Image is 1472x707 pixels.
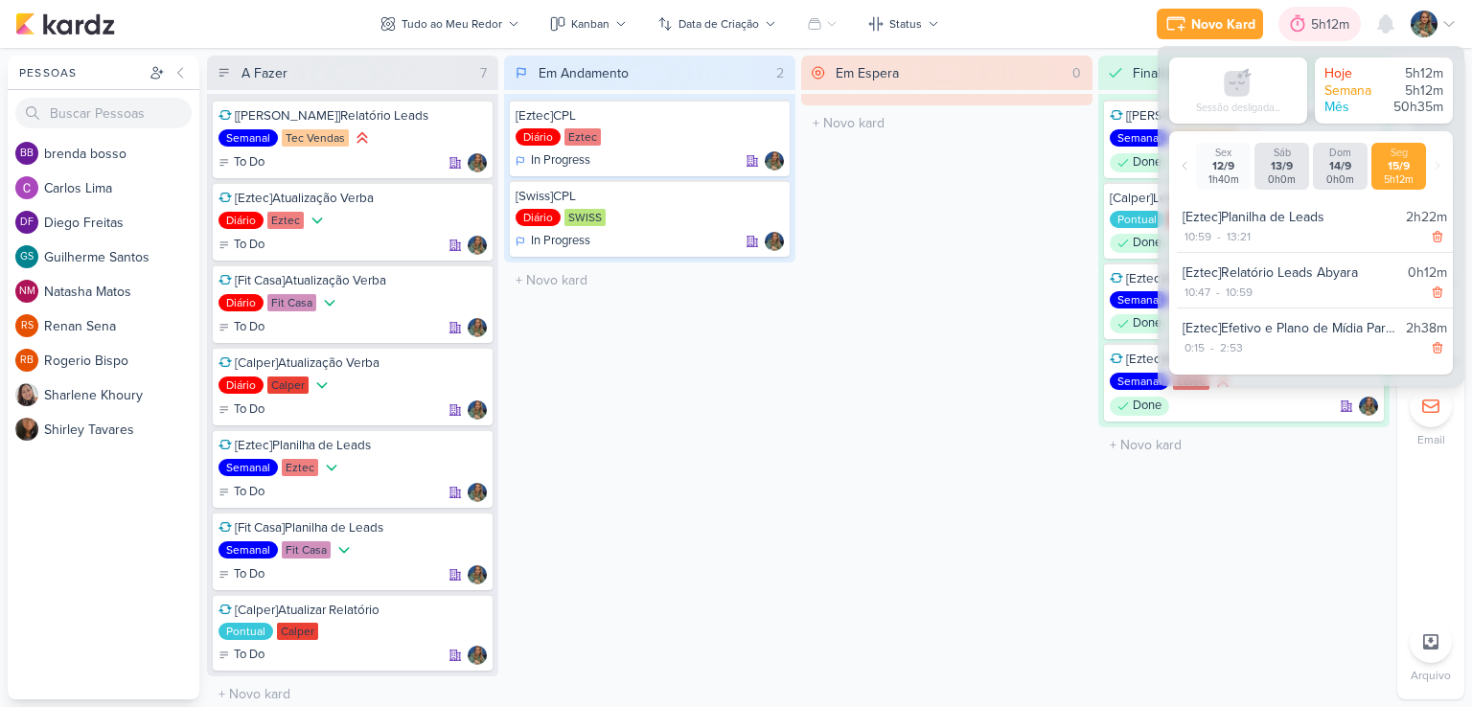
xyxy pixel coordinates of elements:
div: [Eztec]Planilha de Leads [1183,207,1398,227]
div: Novo Kard [1191,14,1255,34]
div: 0h12m [1408,262,1447,283]
div: 15/9 [1375,159,1422,173]
div: R o g e r i o B i s p o [44,351,199,371]
div: [Calper]Atualizar Relatório [218,602,487,619]
input: + Novo kard [508,266,792,294]
div: Diário [218,212,264,229]
div: Eztec [564,128,601,146]
p: Done [1133,153,1161,172]
div: To Do [218,400,264,420]
div: Responsável: Isabella Gutierres [468,483,487,502]
div: Done [1110,234,1169,253]
img: kardz.app [15,12,115,35]
div: Diário [516,128,561,146]
div: 5h12m [1311,14,1355,34]
div: Em Espera [836,63,899,83]
div: Rogerio Bispo [15,349,38,372]
p: In Progress [531,232,590,251]
div: Eztec [267,212,304,229]
div: 5h12m [1375,173,1422,186]
div: Semanal [218,541,278,559]
div: Semana [1324,82,1382,100]
div: [Fit Casa]Planilha de Leads [218,519,487,536]
div: Fit Casa [267,294,316,311]
img: Isabella Gutierres [468,646,487,665]
p: To Do [234,400,264,420]
div: Em Andamento [539,63,629,83]
img: Isabella Gutierres [765,232,784,251]
div: Calper [277,623,318,640]
div: Eztec [282,459,318,476]
div: D i e g o F r e i t a s [44,213,199,233]
div: [Calper]Leads Volume x Intenção [1110,190,1378,207]
div: Prioridade Baixa [334,540,354,559]
div: 2 [769,63,792,83]
img: Isabella Gutierres [468,318,487,337]
div: [Eztec]Relatório Leads Abyara [1183,262,1400,283]
div: Responsável: Isabella Gutierres [468,646,487,665]
div: Guilherme Santos [15,245,38,268]
div: Dom [1317,147,1364,159]
div: Calper [267,376,309,394]
p: RS [21,321,34,331]
div: G u i l h e r m e S a n t o s [44,247,199,267]
div: 0:15 [1183,339,1207,356]
div: [Tec Vendas]Relatório Leads [1110,107,1378,125]
div: Semanal [1110,291,1169,308]
div: Tec Vendas [282,129,349,147]
div: [Eztec]Efetivo e Plano de Mídia Parcial [1183,318,1398,338]
div: 14/9 [1317,159,1364,173]
div: [Eztec]Relatório Leads Abyara [1110,351,1378,368]
div: [Eztec]Planilha de Leads [218,437,487,454]
div: Responsável: Isabella Gutierres [765,151,784,171]
div: Mês [1324,99,1382,116]
div: 2:53 [1218,339,1245,356]
div: Sex [1200,147,1247,159]
div: Responsável: Isabella Gutierres [468,318,487,337]
div: Prioridade Baixa [312,376,332,395]
div: 1h40m [1200,173,1247,186]
div: To Do [218,236,264,255]
div: 5h12m [1386,65,1443,82]
p: RB [20,355,34,366]
p: Email [1417,431,1445,448]
img: Isabella Gutierres [468,483,487,502]
div: 10:59 [1224,284,1254,301]
button: Novo Kard [1157,9,1263,39]
input: + Novo kard [1102,431,1386,459]
p: To Do [234,565,264,584]
div: Natasha Matos [15,280,38,303]
div: 5h12m [1386,82,1443,100]
p: GS [20,252,34,262]
div: [Eztec]Atualização Verba [218,190,487,207]
input: + Novo kard [805,109,1089,137]
div: Prioridade Baixa [322,458,341,477]
p: Done [1133,314,1161,333]
div: Done [1110,397,1169,416]
div: C a r l o s L i m a [44,178,199,198]
div: Fit Casa [282,541,331,559]
img: Sharlene Khoury [15,383,38,406]
div: Pontual [1110,211,1164,228]
p: Arquivo [1411,667,1451,684]
div: Diário [218,294,264,311]
div: Responsável: Isabella Gutierres [468,400,487,420]
p: Done [1133,234,1161,253]
div: R e n a n S e n a [44,316,199,336]
div: b r e n d a b o s s o [44,144,199,164]
div: [Eztec]CPL [516,107,784,125]
p: To Do [234,483,264,502]
div: Diego Freitas [15,211,38,234]
div: Responsável: Isabella Gutierres [468,565,487,584]
p: To Do [234,236,264,255]
div: Semanal [1110,373,1169,390]
div: In Progress [516,232,590,251]
div: N a t a s h a M a t o s [44,282,199,302]
img: Carlos Lima [15,176,38,199]
img: Isabella Gutierres [468,236,487,255]
div: 50h35m [1386,99,1443,116]
div: - [1213,228,1225,245]
p: Done [1133,397,1161,416]
div: Responsável: Isabella Gutierres [765,232,784,251]
img: Isabella Gutierres [468,400,487,420]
